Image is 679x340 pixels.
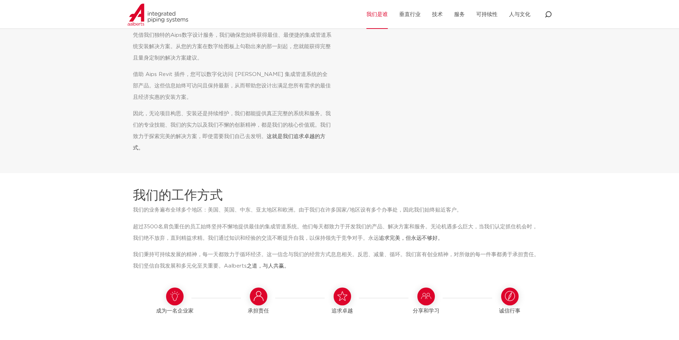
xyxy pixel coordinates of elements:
font: 我们的业务遍布全球多个地区：美国、英国、中东、亚太地区和欧洲。由于我们在许多国家/地区设有多个办事处，因此我们始终贴近客户。 [133,207,462,213]
font: 追求卓越 [331,308,353,314]
font: 人与文化 [509,12,530,17]
font: 之道，与人共赢。 [247,263,289,269]
font: 我们秉持可持续发展的精神，每一天都致力于循环经济。这一信念与我们的经营方式息息相关。反思、减量、循环。我们富有创业精神，对所做的每一件事都勇于承担责任。我们坚信自我发展和多元化至关重要。Aalb... [133,252,539,269]
font: 追求完美，但永远不够好。 [379,235,443,241]
font: 我们是谁 [366,12,388,17]
font: 凭借我们独特的Aips数字设计服务，我们确保您始终获得最佳、最便捷的集成管道系统安装解决方案。从您的方案在数字绘图板上勾勒出来的那一刻起，您就能获得完整且量身定制的解决方案建议。 [133,32,331,61]
font: 因此，无论项目构思、安装还是持续维护，我们都能提供真正完整的系统和服务。我们的专业技能、我们的实力以及我们不懈的创新精神，都是我们的核心价值观。我们致力于探索完美的解决方案，即使需要我们自己去发明。 [133,111,331,139]
font: 技术 [432,12,443,17]
font: 服务 [454,12,465,17]
font: 超过3500名肩负重任的员工始终坚持不懈地提供最佳的集成管道系统。他们每天都致力于开发我们的产品、解决方案和服务。无论机遇多么巨大，当我们认定抓住机会时，我们绝不放弃，直到精益求精。我们通过知识... [133,224,537,241]
font: 诚信行事 [499,308,520,314]
font: 成为一名企业家 [156,308,194,314]
font: 借助 Aips Revit 插件，您可以数字化访问 [PERSON_NAME] 集成管道系统的全部产品。这些信息始终可访问且保持最新，从而帮助您设计出满足您所有需求的最佳且经济实惠的安装方案。 [133,72,331,100]
font: 垂直行业 [399,12,421,17]
font: 承担责任 [248,308,269,314]
font: 可持续性 [476,12,498,17]
font: 我们的工作方式 [133,189,223,202]
font: 分享和学习 [413,308,439,314]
